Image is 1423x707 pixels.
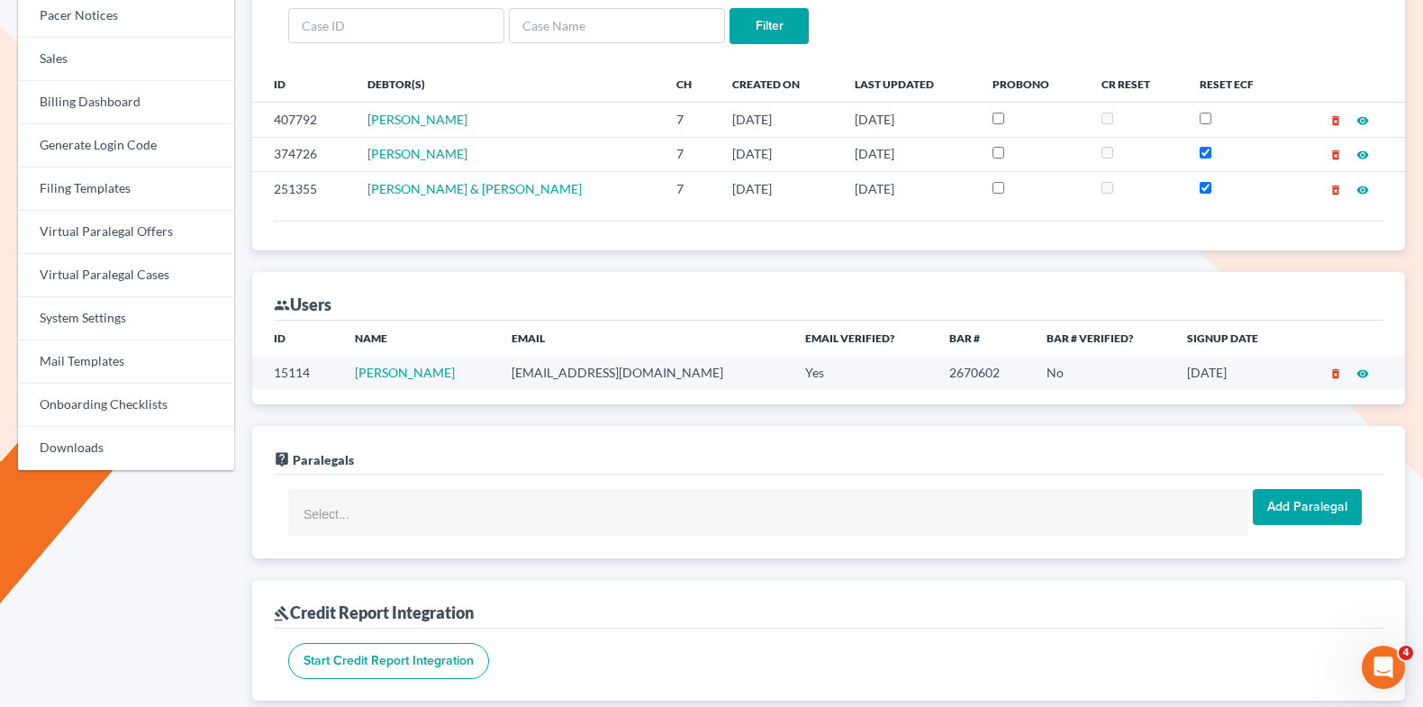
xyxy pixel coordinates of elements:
i: delete_forever [1329,114,1342,127]
th: Reset ECF [1185,66,1291,102]
th: Last Updated [840,66,978,102]
td: No [1032,357,1173,390]
td: 7 [662,103,718,137]
a: [PERSON_NAME] [367,112,467,127]
a: System Settings [18,297,234,340]
a: visibility [1356,112,1369,127]
td: [DATE] [718,103,840,137]
i: visibility [1356,114,1369,127]
th: Debtor(s) [353,66,662,102]
a: Filing Templates [18,168,234,211]
td: 407792 [252,103,353,137]
td: 374726 [252,137,353,171]
th: Name [340,321,498,357]
a: Virtual Paralegal Offers [18,211,234,254]
i: visibility [1356,184,1369,196]
a: Generate Login Code [18,124,234,168]
th: ProBono [978,66,1087,102]
i: delete_forever [1329,367,1342,380]
a: Sales [18,38,234,81]
a: [PERSON_NAME] [355,365,455,380]
a: Mail Templates [18,340,234,384]
td: 7 [662,137,718,171]
i: delete_forever [1329,149,1342,161]
a: [PERSON_NAME] & [PERSON_NAME] [367,181,582,196]
a: Onboarding Checklists [18,384,234,427]
i: delete_forever [1329,184,1342,196]
th: Ch [662,66,718,102]
div: Credit Report Integration [274,602,474,623]
th: Bar # [935,321,1031,357]
td: Yes [791,357,935,390]
i: live_help [274,451,290,467]
th: Email Verified? [791,321,935,357]
input: Start Credit Report Integration [288,643,489,679]
a: delete_forever [1329,112,1342,127]
a: Virtual Paralegal Cases [18,254,234,297]
a: visibility [1356,146,1369,161]
th: ID [252,66,353,102]
td: 2670602 [935,357,1031,390]
span: 4 [1399,646,1413,660]
td: [DATE] [1173,357,1295,390]
input: Case Name [509,8,725,44]
td: 7 [662,172,718,206]
iframe: Intercom live chat [1362,646,1405,689]
th: ID [252,321,340,357]
td: [DATE] [718,137,840,171]
a: Downloads [18,427,234,470]
td: [DATE] [840,103,978,137]
a: delete_forever [1329,146,1342,161]
td: [DATE] [840,137,978,171]
span: Paralegals [293,452,354,467]
i: gavel [274,605,290,621]
th: CR Reset [1087,66,1185,102]
td: [EMAIL_ADDRESS][DOMAIN_NAME] [497,357,791,390]
input: Filter [730,8,809,44]
td: 15114 [252,357,340,390]
a: visibility [1356,365,1369,380]
input: Add Paralegal [1253,489,1362,525]
td: [DATE] [718,172,840,206]
a: delete_forever [1329,365,1342,380]
i: group [274,297,290,313]
th: Created On [718,66,840,102]
input: Case ID [288,8,504,44]
th: Bar # Verified? [1032,321,1173,357]
a: Billing Dashboard [18,81,234,124]
td: [DATE] [840,172,978,206]
th: Signup Date [1173,321,1295,357]
a: delete_forever [1329,181,1342,196]
a: [PERSON_NAME] [367,146,467,161]
a: visibility [1356,181,1369,196]
i: visibility [1356,149,1369,161]
th: Email [497,321,791,357]
i: visibility [1356,367,1369,380]
div: Users [274,294,331,315]
td: 251355 [252,172,353,206]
